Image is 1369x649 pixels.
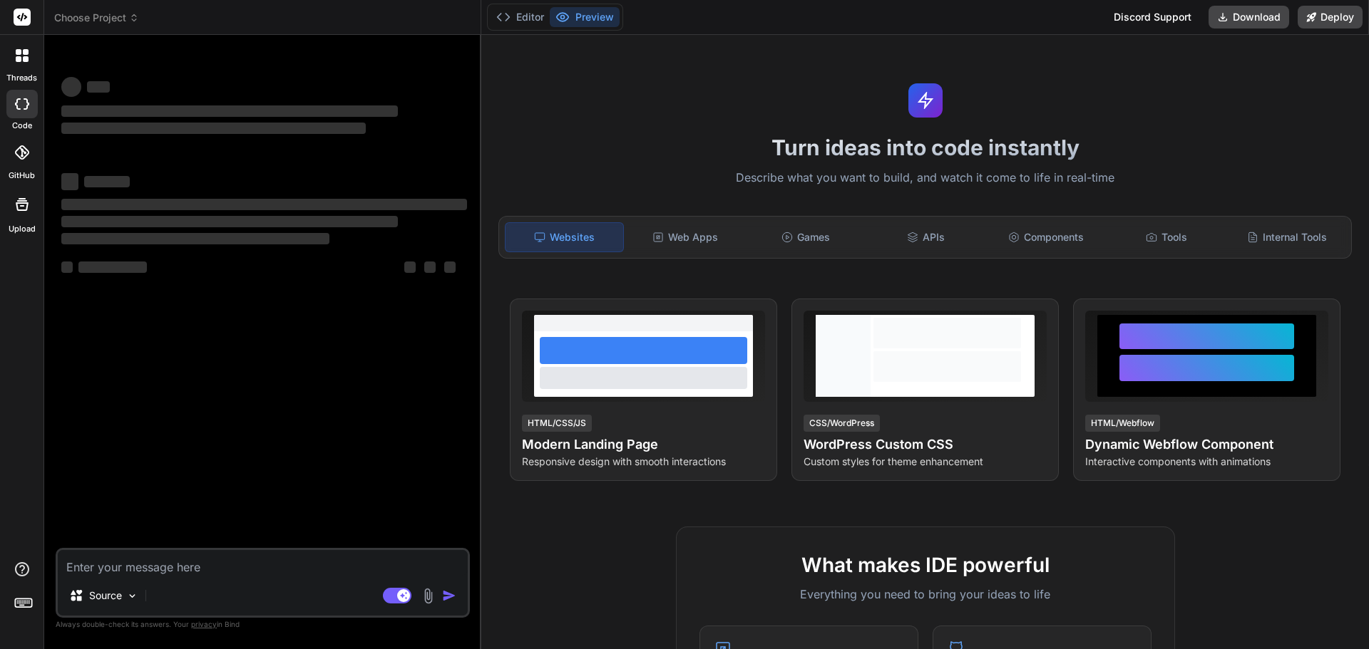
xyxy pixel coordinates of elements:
[9,223,36,235] label: Upload
[491,7,550,27] button: Editor
[191,620,217,628] span: privacy
[87,81,110,93] span: ‌
[699,586,1152,603] p: Everything you need to bring your ideas to life
[627,222,744,252] div: Web Apps
[442,588,456,603] img: icon
[1108,222,1226,252] div: Tools
[404,261,416,273] span: ‌
[61,233,329,244] span: ‌
[61,77,81,97] span: ‌
[1105,6,1200,28] div: Discord Support
[424,261,436,273] span: ‌
[9,170,35,182] label: GitHub
[1228,222,1345,252] div: Internal Tools
[89,588,122,603] p: Source
[61,199,467,210] span: ‌
[1085,455,1328,469] p: Interactive components with animations
[804,435,1047,455] h4: WordPress Custom CSS
[522,415,592,432] div: HTML/CSS/JS
[1209,6,1289,28] button: Download
[6,72,37,84] label: threads
[126,590,138,602] img: Pick Models
[505,222,624,252] div: Websites
[61,173,78,190] span: ‌
[747,222,865,252] div: Games
[61,216,398,227] span: ‌
[522,455,765,469] p: Responsive design with smooth interactions
[490,135,1360,160] h1: Turn ideas into code instantly
[804,415,880,432] div: CSS/WordPress
[804,455,1047,469] p: Custom styles for theme enhancement
[988,222,1105,252] div: Components
[444,261,456,273] span: ‌
[1085,415,1160,432] div: HTML/Webflow
[56,618,470,631] p: Always double-check its answers. Your in Bind
[61,261,73,273] span: ‌
[61,123,366,134] span: ‌
[84,176,130,187] span: ‌
[490,169,1360,187] p: Describe what you want to build, and watch it come to life in real-time
[699,550,1152,580] h2: What makes IDE powerful
[54,11,139,25] span: Choose Project
[12,120,32,132] label: code
[867,222,985,252] div: APIs
[1085,435,1328,455] h4: Dynamic Webflow Component
[550,7,620,27] button: Preview
[78,261,147,273] span: ‌
[1298,6,1363,28] button: Deploy
[61,105,398,117] span: ‌
[420,588,436,604] img: attachment
[522,435,765,455] h4: Modern Landing Page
